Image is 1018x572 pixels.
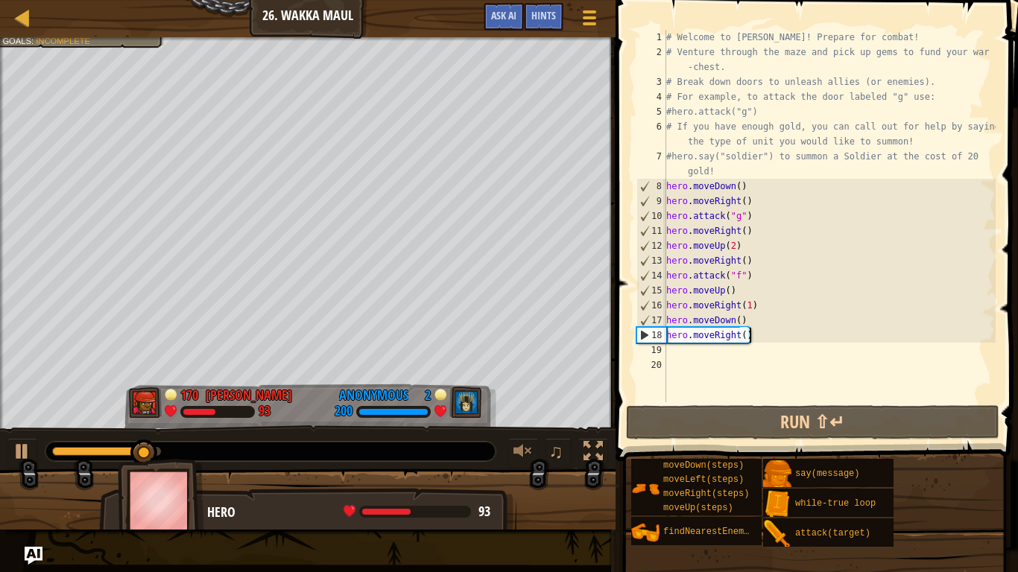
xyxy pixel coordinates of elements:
img: portrait.png [763,520,791,548]
img: thang_avatar_frame.png [129,387,162,419]
span: ♫ [548,440,563,463]
div: 13 [637,253,666,268]
button: Ask AI [25,547,42,565]
button: ♫ [546,438,571,468]
span: attack(target) [795,528,870,538]
img: portrait.png [631,474,660,503]
button: Ask AI [484,3,524,31]
img: thang_avatar_frame.png [118,459,204,541]
div: 1 [636,30,666,45]
div: 19 [636,343,666,357]
div: Anonymous [339,386,408,405]
div: Hero [207,503,502,522]
div: 93 [259,405,271,419]
div: 16 [637,298,666,313]
span: moveDown(steps) [663,460,744,471]
div: 4 [636,89,666,104]
button: Run ⇧↵ [626,405,999,439]
span: moveLeft(steps) [663,474,744,485]
div: 2 [416,386,431,399]
span: moveUp(steps) [663,503,733,513]
div: 18 [637,328,666,343]
div: 9 [637,194,666,209]
div: 170 [180,386,198,399]
button: Show game menu [571,3,608,38]
button: Toggle fullscreen [578,438,608,468]
div: 20 [636,357,666,372]
span: Ask AI [491,8,516,22]
span: while-true loop [795,498,876,509]
div: [PERSON_NAME] [206,386,292,405]
img: portrait.png [763,490,791,518]
img: thang_avatar_frame.png [449,387,482,419]
div: 10 [637,209,666,223]
img: portrait.png [631,518,660,547]
button: Adjust volume [508,438,538,468]
div: 8 [637,179,666,194]
div: 6 [636,119,666,149]
div: 15 [637,283,666,298]
img: portrait.png [763,460,791,489]
span: 93 [478,502,490,521]
div: 11 [637,223,666,238]
div: 5 [636,104,666,119]
div: 12 [637,238,666,253]
div: 200 [335,405,352,419]
div: 2 [636,45,666,74]
div: 7 [636,149,666,179]
div: 14 [637,268,666,283]
div: 17 [637,313,666,328]
span: Hints [531,8,556,22]
button: Ctrl + P: Play [7,438,37,468]
span: say(message) [795,468,859,479]
span: moveRight(steps) [663,489,749,499]
div: health: 92.7 / 200 (+0.13/s) [344,505,490,518]
div: 3 [636,74,666,89]
span: findNearestEnemy() [663,527,760,537]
